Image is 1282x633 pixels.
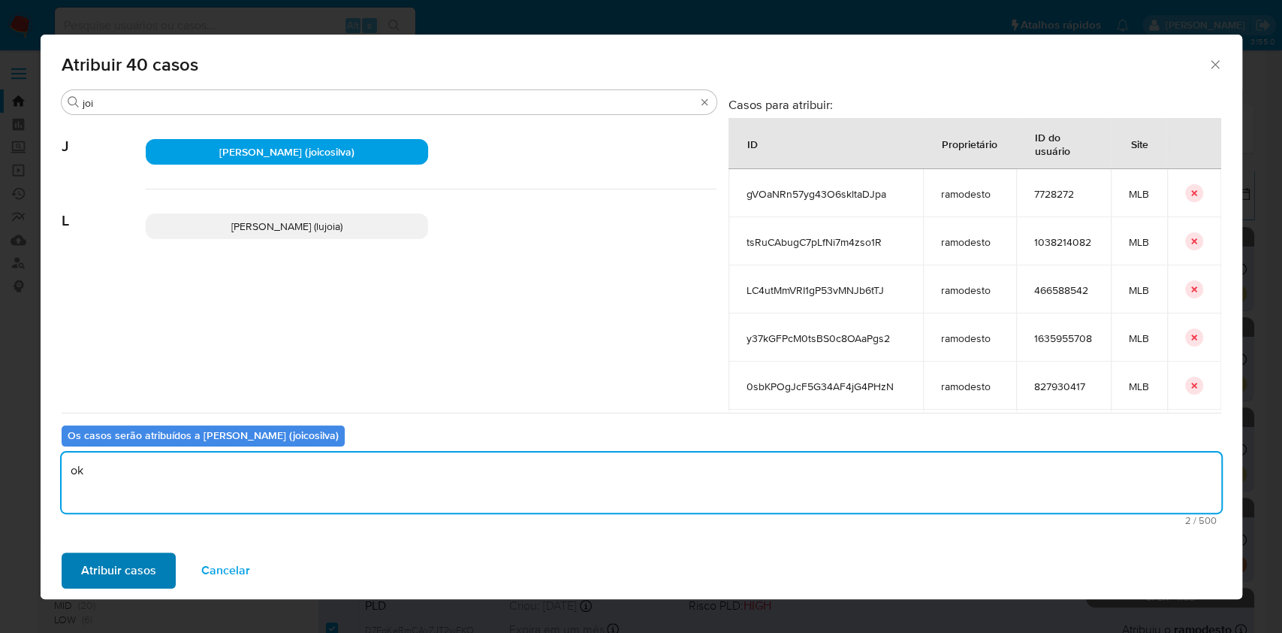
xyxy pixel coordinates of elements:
[747,235,905,249] span: tsRuCAbugC7pLfNi7m4zso1R
[1129,235,1149,249] span: MLB
[146,214,428,239] div: [PERSON_NAME] (lujoia)
[41,35,1242,599] div: assign-modal
[1185,184,1203,202] button: icon-button
[231,219,342,234] span: [PERSON_NAME] (lujoia)
[68,96,80,108] button: Procurar
[1034,187,1093,201] span: 7728272
[747,380,905,393] span: 0sbKPOgJcF5G34AF4jG4PHzN
[81,554,156,587] span: Atribuir casos
[1185,280,1203,298] button: icon-button
[747,283,905,297] span: LC4utMmVRI1gP53vMNJb6tTJ
[1129,187,1149,201] span: MLB
[1034,235,1093,249] span: 1038214082
[941,235,998,249] span: ramodesto
[1129,283,1149,297] span: MLB
[747,332,905,345] span: y37kGFPcM0tsBS0c8OAaPgs2
[1034,332,1093,345] span: 1635955708
[62,189,146,230] span: L
[1185,232,1203,250] button: icon-button
[62,115,146,156] span: J
[68,428,339,443] b: Os casos serão atribuídos a [PERSON_NAME] (joicosilva)
[219,144,354,159] span: [PERSON_NAME] (joicosilva)
[1113,126,1166,162] div: Site
[698,96,710,108] button: Apagar busca
[1185,329,1203,347] button: icon-button
[182,553,270,589] button: Cancelar
[747,187,905,201] span: gVOaNRn57yg43O6skltaDJpa
[62,56,1208,74] span: Atribuir 40 casos
[941,283,998,297] span: ramodesto
[941,332,998,345] span: ramodesto
[1034,283,1093,297] span: 466588542
[941,380,998,393] span: ramodesto
[1208,57,1221,71] button: Fechar a janela
[1185,377,1203,395] button: icon-button
[941,187,998,201] span: ramodesto
[146,139,428,165] div: [PERSON_NAME] (joicosilva)
[62,553,176,589] button: Atribuir casos
[1129,380,1149,393] span: MLB
[62,453,1221,513] textarea: ok
[729,126,776,162] div: ID
[924,126,1015,162] div: Proprietário
[83,96,695,110] input: Analista de pesquisa
[66,516,1217,525] span: Máximo de 500 caracteres
[1034,380,1093,393] span: 827930417
[1017,119,1110,168] div: ID do usuário
[728,97,1221,112] h3: Casos para atribuir:
[1129,332,1149,345] span: MLB
[201,554,250,587] span: Cancelar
